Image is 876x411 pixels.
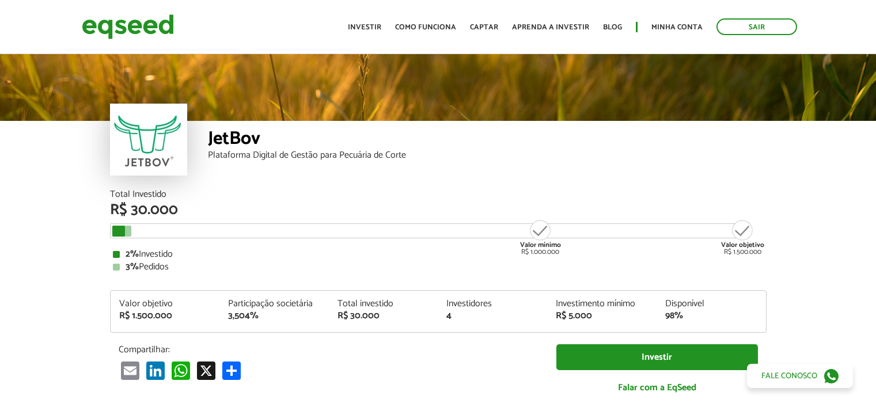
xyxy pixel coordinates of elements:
[119,361,142,380] a: Email
[144,361,167,380] a: LinkedIn
[119,344,539,355] p: Compartilhar:
[651,24,703,31] a: Minha conta
[716,18,797,35] a: Sair
[228,299,320,309] div: Participação societária
[446,299,539,309] div: Investidores
[208,151,767,160] div: Plataforma Digital de Gestão para Pecuária de Corte
[348,24,381,31] a: Investir
[665,311,757,321] div: 98%
[113,262,764,272] div: Pedidos
[556,376,758,399] a: Falar com a EqSeed
[113,250,764,259] div: Investido
[220,361,243,380] a: Share
[603,24,622,31] a: Blog
[556,299,648,309] div: Investimento mínimo
[519,219,562,256] div: R$ 1.000.000
[126,246,139,262] strong: 2%
[228,311,320,321] div: 3,504%
[208,130,767,151] div: JetBov
[119,299,211,309] div: Valor objetivo
[520,239,561,250] strong: Valor mínimo
[110,190,767,199] div: Total Investido
[446,311,539,321] div: 4
[82,12,174,42] img: EqSeed
[126,259,139,275] strong: 3%
[512,24,589,31] a: Aprenda a investir
[119,311,211,321] div: R$ 1.500.000
[665,299,757,309] div: Disponível
[337,311,430,321] div: R$ 30.000
[747,364,853,388] a: Fale conosco
[195,361,218,380] a: X
[395,24,456,31] a: Como funciona
[470,24,498,31] a: Captar
[169,361,192,380] a: WhatsApp
[721,219,764,256] div: R$ 1.500.000
[337,299,430,309] div: Total investido
[110,203,767,218] div: R$ 30.000
[556,344,758,370] a: Investir
[556,311,648,321] div: R$ 5.000
[721,239,764,250] strong: Valor objetivo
